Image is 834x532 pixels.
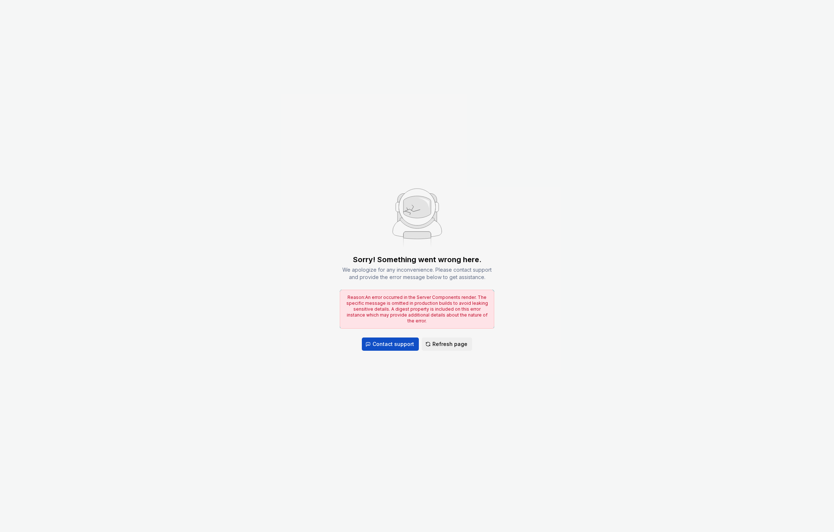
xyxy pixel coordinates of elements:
[340,266,494,281] div: We apologize for any inconvenience. Please contact support and provide the error message below to...
[422,338,472,351] button: Refresh page
[373,340,414,348] span: Contact support
[346,294,488,324] span: Reason: An error occurred in the Server Components render. The specific message is omitted in pro...
[362,338,419,351] button: Contact support
[432,340,467,348] span: Refresh page
[353,254,481,265] div: Sorry! Something went wrong here.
